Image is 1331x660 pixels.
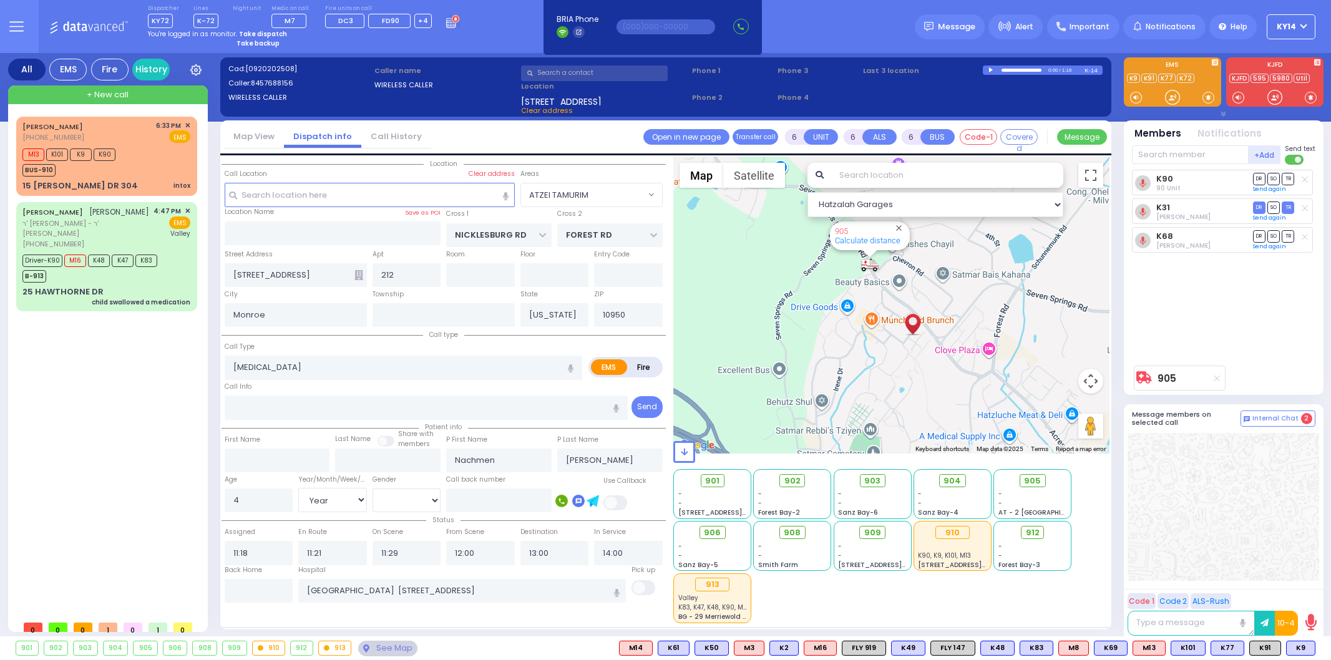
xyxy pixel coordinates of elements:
label: Street Address [225,250,273,260]
button: Close [893,222,905,234]
button: Code-1 [960,129,997,145]
div: All [8,59,46,80]
label: Night unit [233,5,261,12]
span: 8457688156 [251,78,293,88]
span: B-913 [22,270,46,283]
span: Smith Farm [758,560,798,570]
span: [PHONE_NUMBER] [22,132,84,142]
button: UNIT [804,129,838,145]
input: Search member [1132,145,1249,164]
label: Caller: [228,78,371,89]
img: message.svg [924,22,934,31]
span: [STREET_ADDRESS] [521,95,602,105]
a: Dispatch info [284,130,361,142]
a: K31 [1156,203,1170,212]
span: - [678,489,682,498]
span: K9 [70,148,92,161]
label: EMS [1124,62,1221,70]
div: child swallowed a medication [92,298,190,307]
img: comment-alt.png [1244,416,1250,422]
div: M16 [804,641,837,656]
span: TR [1282,230,1294,242]
input: Search location [831,163,1063,188]
div: K77 [1211,641,1244,656]
span: AT - 2 [GEOGRAPHIC_DATA] [998,508,1091,517]
label: Age [225,475,237,485]
span: BRIA Phone [557,14,598,25]
label: Hospital [298,565,326,575]
span: Phone 4 [778,92,859,103]
button: Notifications [1197,127,1262,141]
span: Status [426,515,461,525]
div: EMS [49,59,87,80]
span: K-72 [193,14,218,28]
label: Township [373,289,404,299]
label: Assigned [225,527,255,537]
div: 902 [44,641,68,655]
span: Notifications [1146,21,1196,32]
span: 902 [784,475,801,487]
label: Cross 1 [446,209,469,219]
label: Call Location [225,169,267,179]
label: Destination [520,527,558,537]
button: Toggle fullscreen view [1078,163,1103,188]
span: KY72 [148,14,173,28]
label: Call Type [225,342,255,352]
a: [PERSON_NAME] [22,207,83,217]
span: ATZEI TAMURIM [521,183,645,206]
a: Send again [1253,214,1286,221]
input: Search a contact [521,66,668,81]
label: First Name [225,435,260,445]
button: Drag Pegman onto the map to open Street View [1078,414,1103,439]
div: K61 [658,641,690,656]
span: - [998,551,1002,560]
span: 0 [173,623,192,632]
a: Open this area in Google Maps (opens a new window) [676,437,718,454]
strong: Take backup [236,39,280,48]
span: - [838,551,842,560]
div: See map [358,641,417,656]
span: EMS [169,216,190,229]
a: K91 [1141,74,1157,83]
label: From Scene [446,527,484,537]
div: BLS [695,641,729,656]
div: K69 [1094,641,1128,656]
a: History [132,59,170,80]
div: Fire [91,59,129,80]
span: members [398,439,430,449]
span: Other building occupants [354,270,363,280]
span: K48 [88,255,110,267]
span: Help [1231,21,1247,32]
span: KY14 [1277,21,1296,32]
span: 1 [99,623,117,632]
span: Location [424,159,464,168]
a: Map View [224,130,284,142]
span: Internal Chat [1252,414,1299,423]
div: 913 [319,641,351,655]
span: ✕ [185,206,190,216]
span: 904 [943,475,961,487]
span: Important [1070,21,1109,32]
div: ALS [804,641,837,656]
span: - [758,551,762,560]
label: Call Info [225,382,251,392]
label: Last 3 location [863,66,983,76]
span: 6:33 PM [156,121,181,130]
span: - [678,498,682,508]
div: K49 [891,641,925,656]
span: 901 [705,475,719,487]
div: intox [173,181,190,190]
div: BLS [980,641,1015,656]
span: Isaac Herskovits [1156,241,1211,250]
span: DC3 [338,16,353,26]
span: SO [1267,201,1280,213]
label: Cad: [228,64,371,74]
span: Send text [1285,144,1315,153]
strong: Take dispatch [239,29,287,39]
span: [STREET_ADDRESS][PERSON_NAME] [838,560,956,570]
span: - [838,541,842,551]
div: 901 [16,641,38,655]
a: 595 [1251,74,1269,83]
a: Call History [361,130,431,142]
button: Show satellite imagery [723,163,785,188]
